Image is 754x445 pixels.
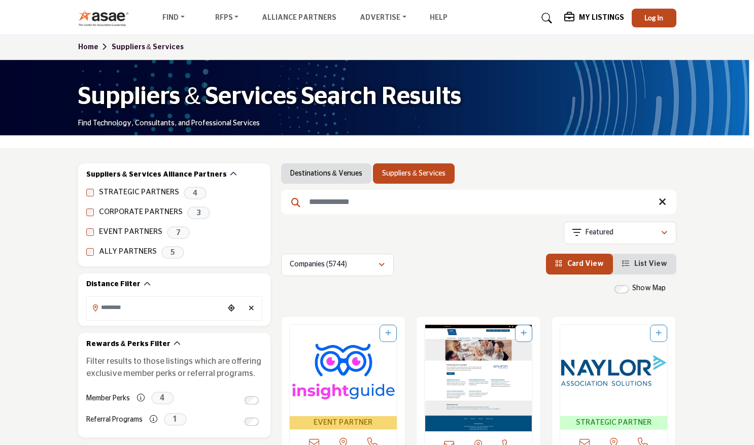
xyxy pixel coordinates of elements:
a: Suppliers & Services [382,168,445,179]
a: Home [78,44,112,51]
img: Insight Guide [290,325,397,416]
input: Switch to Member Perks [245,396,259,404]
a: Suppliers & Services [112,44,184,51]
input: Search Keyword [281,190,676,214]
div: Choose your current location [224,298,239,320]
p: Companies (5744) [290,260,347,270]
button: Companies (5744) [281,254,394,276]
a: Alliance Partners [262,14,336,21]
p: Filter results to those listings which are offering exclusive member perks or referral programs. [86,355,262,380]
span: 3 [187,207,210,219]
label: Member Perks [86,390,130,407]
img: Naylor Association Solutions [560,325,668,416]
a: View Card [555,260,604,267]
a: Open Listing in new tab [290,325,397,430]
img: Site Logo [78,10,134,26]
span: List View [634,260,667,267]
h1: Suppliers & Services Search Results [78,81,461,113]
div: Clear search location [244,298,259,320]
input: STRATEGIC PARTNERS checkbox [86,189,94,196]
li: List View [613,254,676,275]
h5: My Listings [579,13,624,22]
a: View List [622,260,667,267]
span: Card View [567,260,604,267]
h2: Rewards & Perks Filter [86,339,170,350]
input: Search Location [87,298,224,318]
span: STRATEGIC PARTNER [562,417,666,429]
button: Featured [564,222,676,244]
a: Add To List [656,330,662,337]
span: 1 [164,413,187,426]
a: Add To List [385,330,391,337]
button: Log In [632,9,676,27]
label: Show Map [632,283,666,294]
p: Find Technology, Consultants, and Professional Services [78,119,260,129]
a: Open Listing in new tab [425,325,532,431]
label: EVENT PARTNERS [99,226,162,238]
span: Log In [644,13,663,22]
span: 4 [184,187,207,199]
h2: Distance Filter [86,280,141,290]
a: Advertise [353,11,414,25]
p: Featured [586,228,613,238]
a: RFPs [208,11,246,25]
input: EVENT PARTNERS checkbox [86,228,94,236]
a: Help [430,14,448,21]
label: STRATEGIC PARTNERS [99,187,179,198]
label: CORPORATE PARTNERS [99,207,183,218]
a: Find [155,11,192,25]
a: Add To List [521,330,527,337]
input: ALLY PARTNERS checkbox [86,248,94,256]
span: 7 [167,226,190,239]
span: EVENT PARTNER [292,417,395,429]
span: 5 [161,246,184,259]
h2: Suppliers & Services Alliance Partners [86,170,227,180]
label: ALLY PARTNERS [99,246,157,258]
input: Switch to Referral Programs [245,418,259,426]
div: My Listings [564,12,624,24]
a: Destinations & Venues [290,168,362,179]
img: ASAE Business Solutions [425,325,532,431]
span: 4 [151,392,174,404]
label: Referral Programs [86,411,143,429]
a: Open Listing in new tab [560,325,668,430]
input: CORPORATE PARTNERS checkbox [86,209,94,216]
a: Search [532,10,559,26]
li: Card View [546,254,613,275]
